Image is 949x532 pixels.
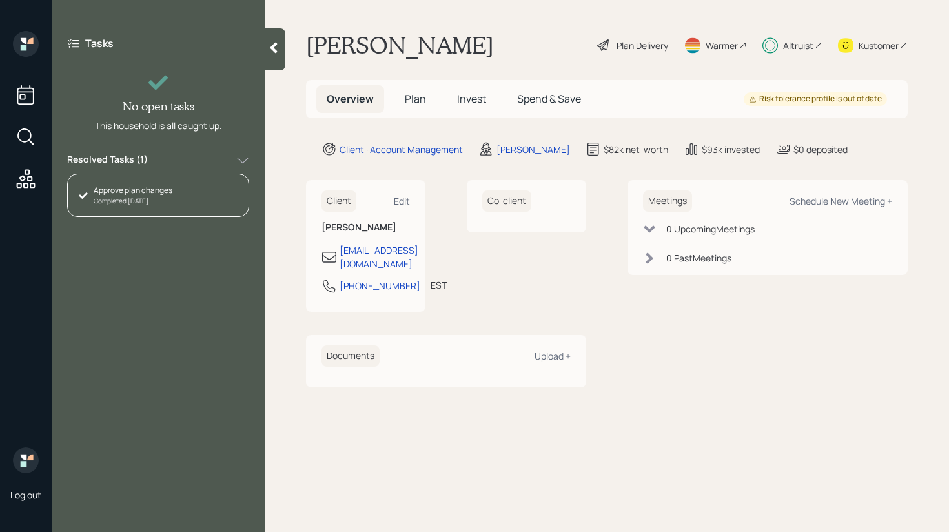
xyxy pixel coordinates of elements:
[859,39,899,52] div: Kustomer
[617,39,668,52] div: Plan Delivery
[95,119,222,132] div: This household is all caught up.
[67,153,148,169] label: Resolved Tasks ( 1 )
[13,447,39,473] img: retirable_logo.png
[405,92,426,106] span: Plan
[431,278,447,292] div: EST
[321,190,356,212] h6: Client
[482,190,531,212] h6: Co-client
[85,36,114,50] label: Tasks
[517,92,581,106] span: Spend & Save
[666,251,731,265] div: 0 Past Meeting s
[340,143,463,156] div: Client · Account Management
[94,185,172,196] div: Approve plan changes
[706,39,738,52] div: Warmer
[94,196,172,206] div: Completed [DATE]
[535,350,571,362] div: Upload +
[321,345,380,367] h6: Documents
[321,222,410,233] h6: [PERSON_NAME]
[340,243,418,271] div: [EMAIL_ADDRESS][DOMAIN_NAME]
[306,31,494,59] h1: [PERSON_NAME]
[790,195,892,207] div: Schedule New Meeting +
[123,99,194,114] h4: No open tasks
[702,143,760,156] div: $93k invested
[783,39,813,52] div: Altruist
[496,143,570,156] div: [PERSON_NAME]
[457,92,486,106] span: Invest
[666,222,755,236] div: 0 Upcoming Meeting s
[394,195,410,207] div: Edit
[340,279,420,292] div: [PHONE_NUMBER]
[10,489,41,501] div: Log out
[604,143,668,156] div: $82k net-worth
[643,190,692,212] h6: Meetings
[327,92,374,106] span: Overview
[749,94,882,105] div: Risk tolerance profile is out of date
[793,143,848,156] div: $0 deposited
